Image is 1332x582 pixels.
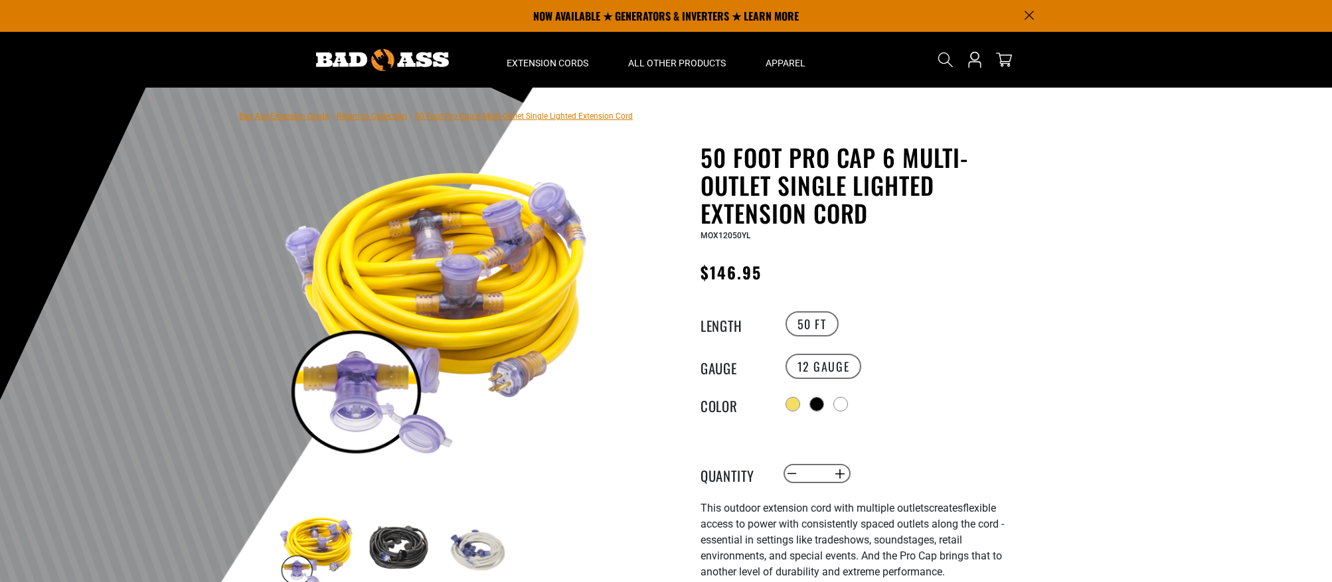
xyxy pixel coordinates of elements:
span: Apparel [766,57,805,69]
a: Return to Collection [337,111,407,121]
span: Extension Cords [507,57,588,69]
nav: breadcrumbs [239,108,633,123]
h1: 50 Foot Pro Cap 6 Multi-Outlet Single Lighted Extension Cord [701,143,1026,227]
span: › [331,111,334,121]
summary: Search [935,49,956,70]
label: 12 GAUGE [786,354,862,379]
img: Bad Ass Extension Cords [316,49,449,71]
a: Bad Ass Extension Cords [239,111,329,121]
span: All Other Products [628,57,726,69]
img: yellow [278,146,598,466]
span: $146.95 [701,260,762,284]
label: 50 FT [786,311,839,336]
span: This outdoor extension cord with multiple outlets [701,502,929,514]
span: 50 Foot Pro Cap 6 Multi-Outlet Single Lighted Extension Cord [415,111,633,121]
span: creates [929,502,963,514]
legend: Gauge [701,358,767,375]
legend: Length [701,315,767,332]
label: Quantity [701,465,767,482]
p: flexible access to power with consistently spaced outlets along the cord - essential in settings ... [701,500,1026,580]
summary: Apparel [746,32,825,88]
summary: All Other Products [608,32,746,88]
span: MOX12050YL [701,231,750,240]
summary: Extension Cords [487,32,608,88]
span: › [410,111,412,121]
legend: Color [701,396,767,413]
